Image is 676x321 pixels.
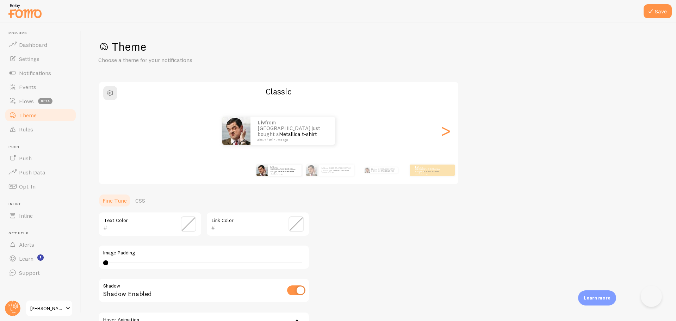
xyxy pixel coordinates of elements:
a: [PERSON_NAME] [25,300,73,317]
a: Dashboard [4,38,77,52]
span: Rules [19,126,33,133]
a: Settings [4,52,77,66]
a: Metallica t-shirt [279,131,317,137]
img: Fomo [364,167,370,173]
a: Support [4,266,77,280]
strong: Liv [415,166,418,168]
a: Events [4,80,77,94]
img: Fomo [222,117,250,145]
a: Flows beta [4,94,77,108]
iframe: Help Scout Beacon - Open [641,286,662,307]
span: Get Help [8,231,77,236]
span: Dashboard [19,41,47,48]
label: Image Padding [103,250,305,256]
a: Notifications [4,66,77,80]
a: Metallica t-shirt [382,170,393,172]
strong: Liv [271,166,273,168]
strong: Liv [258,119,265,126]
a: Opt-In [4,179,77,193]
a: Fine Tune [98,193,131,208]
a: Theme [4,108,77,122]
a: Alerts [4,237,77,252]
p: Learn more [584,295,610,301]
a: CSS [131,193,149,208]
strong: Liv [322,167,324,169]
div: Next slide [441,105,450,156]
span: Settings [19,55,39,62]
h2: Classic [99,86,458,97]
small: about 4 minutes ago [258,138,326,142]
span: Push [8,145,77,149]
a: Push [4,151,77,165]
img: Fomo [306,165,317,176]
span: Notifications [19,69,51,76]
small: about 4 minutes ago [415,173,443,174]
a: Push Data [4,165,77,179]
a: Rules [4,122,77,136]
img: fomo-relay-logo-orange.svg [7,2,43,20]
p: from [GEOGRAPHIC_DATA] just bought a [415,166,444,174]
p: from [GEOGRAPHIC_DATA] just bought a [271,166,299,174]
span: Alerts [19,241,34,248]
a: Learn [4,252,77,266]
span: Support [19,269,40,276]
h1: Theme [98,39,659,54]
img: Fomo [256,165,268,176]
small: about 4 minutes ago [322,172,351,173]
span: Opt-In [19,183,36,190]
span: Learn [19,255,33,262]
span: Inline [8,202,77,206]
a: Inline [4,209,77,223]
span: Events [19,84,36,91]
span: Flows [19,98,34,105]
a: Metallica t-shirt [334,169,349,172]
span: Pop-ups [8,31,77,36]
a: Metallica t-shirt [424,170,439,173]
strong: Liv [371,168,374,170]
span: Push Data [19,169,45,176]
p: from [GEOGRAPHIC_DATA] just bought a [258,120,328,142]
a: Metallica t-shirt [279,170,294,173]
p: from [GEOGRAPHIC_DATA] just bought a [322,167,351,173]
span: Theme [19,112,37,119]
span: beta [38,98,52,104]
span: Push [19,155,32,162]
p: from [GEOGRAPHIC_DATA] just bought a [371,167,395,173]
span: [PERSON_NAME] [30,304,64,313]
svg: <p>Watch New Feature Tutorials!</p> [37,254,44,261]
span: Inline [19,212,33,219]
small: about 4 minutes ago [271,173,298,174]
div: Learn more [578,290,616,305]
p: Choose a theme for your notifications [98,56,267,64]
div: Shadow Enabled [98,278,310,304]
